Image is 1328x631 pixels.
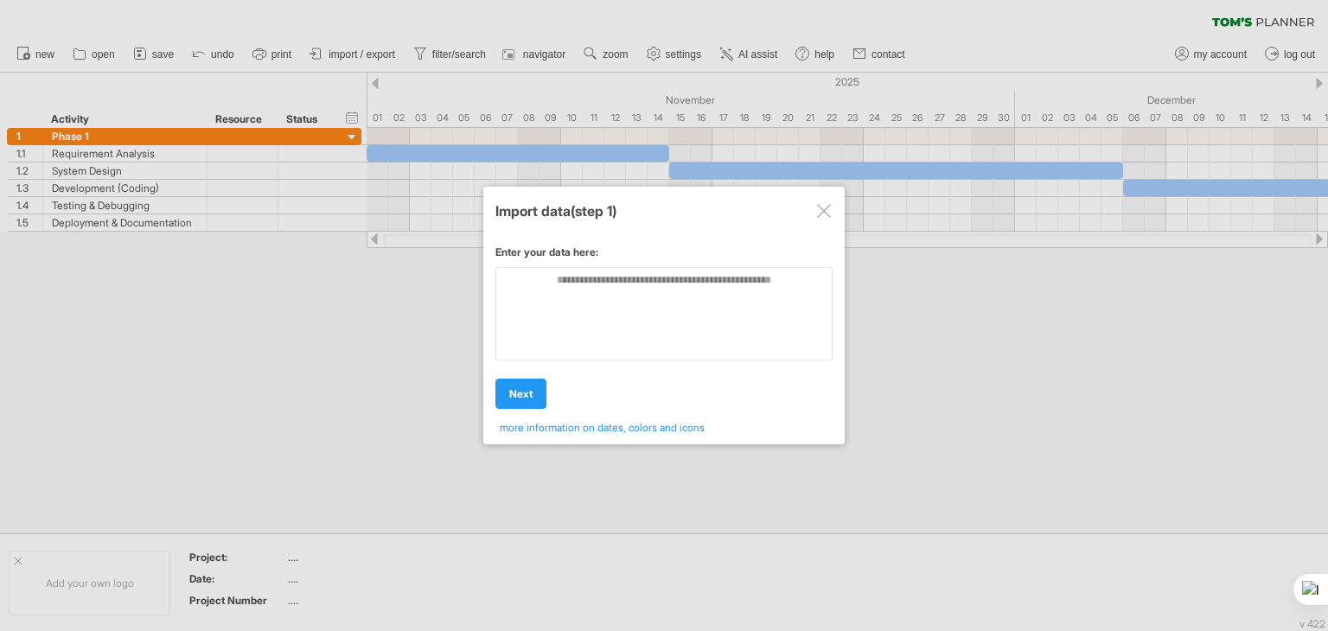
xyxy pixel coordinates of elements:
[495,245,833,267] div: Enter your data here:
[495,194,833,226] div: Import data
[509,387,533,400] span: next
[571,202,616,220] span: (step 1)
[495,379,546,409] a: next
[500,421,705,434] span: more information on dates, colors and icons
